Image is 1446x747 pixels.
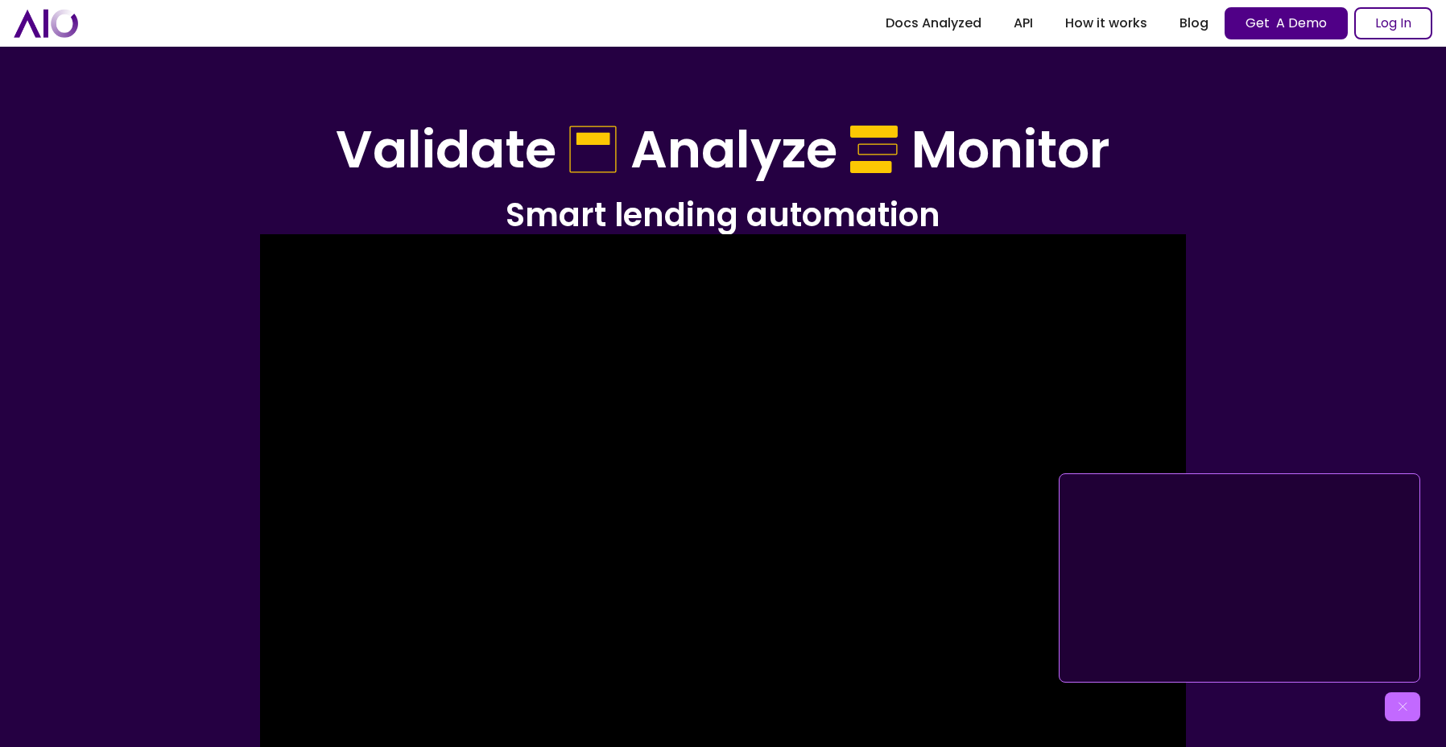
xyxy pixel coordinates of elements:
[336,119,556,181] h1: Validate
[1163,9,1225,38] a: Blog
[1354,7,1432,39] a: Log In
[14,9,78,37] a: home
[264,194,1182,236] h2: Smart lending automation
[630,119,837,181] h1: Analyze
[998,9,1049,38] a: API
[1225,7,1348,39] a: Get A Demo
[1049,9,1163,38] a: How it works
[1066,481,1413,675] iframe: AIO - powering financial decision making
[870,9,998,38] a: Docs Analyzed
[911,119,1110,181] h1: Monitor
